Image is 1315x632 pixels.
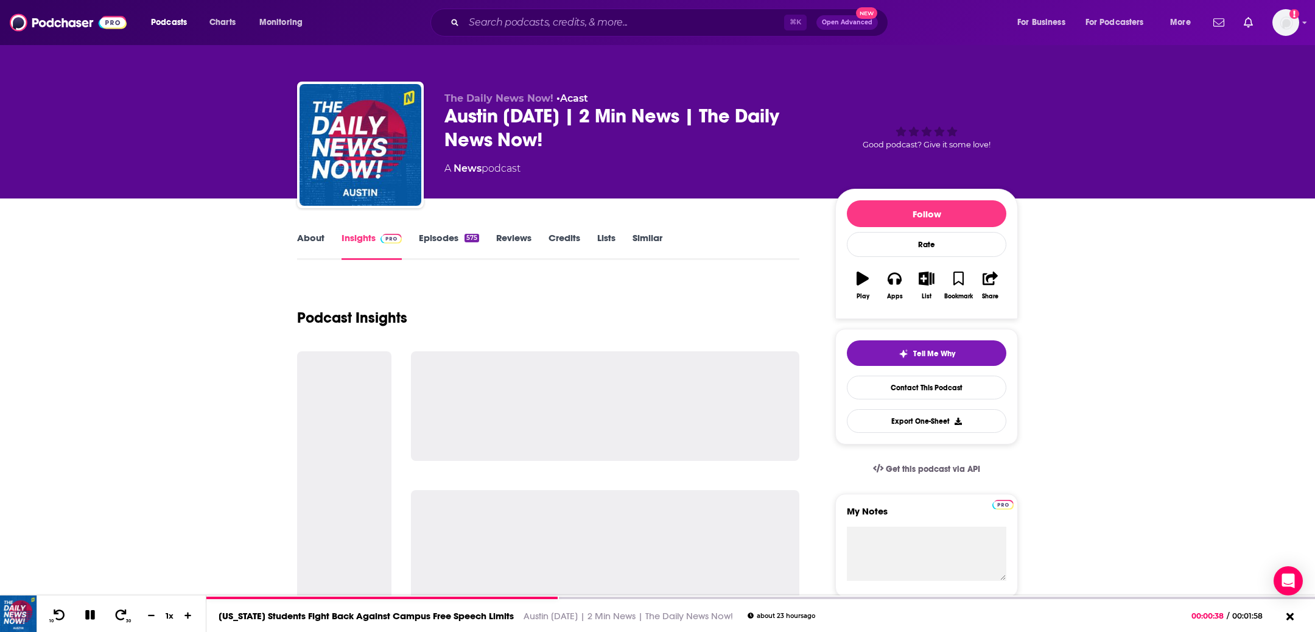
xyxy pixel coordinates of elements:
div: Rate [847,232,1006,257]
span: Logged in as FIREPodchaser25 [1272,9,1299,36]
input: Search podcasts, credits, & more... [464,13,784,32]
button: Show profile menu [1272,9,1299,36]
div: 575 [465,234,479,242]
span: For Business [1017,14,1065,31]
a: Show notifications dropdown [1239,12,1258,33]
img: tell me why sparkle [899,349,908,359]
span: The Daily News Now! [444,93,553,104]
div: Play [857,293,869,300]
button: tell me why sparkleTell Me Why [847,340,1006,366]
a: News [454,163,482,174]
button: open menu [251,13,318,32]
button: 30 [110,608,133,623]
a: [US_STATE] Students Fight Back Against Campus Free Speech Limits [219,610,514,622]
button: Share [975,264,1006,307]
button: Follow [847,200,1006,227]
img: User Profile [1272,9,1299,36]
div: Share [982,293,998,300]
span: Charts [209,14,236,31]
img: Podchaser - Follow, Share and Rate Podcasts [10,11,127,34]
span: Monitoring [259,14,303,31]
div: Bookmark [944,293,973,300]
svg: Add a profile image [1289,9,1299,19]
button: List [911,264,942,307]
span: / [1227,611,1229,620]
button: open menu [1078,13,1162,32]
a: Episodes575 [419,232,479,260]
img: Podchaser Pro [992,500,1014,510]
span: 00:01:58 [1229,611,1275,620]
div: about 23 hours ago [748,613,815,619]
span: 00:00:38 [1191,611,1227,620]
a: Lists [597,232,615,260]
span: Tell Me Why [913,349,955,359]
button: Play [847,264,878,307]
button: open menu [1009,13,1081,32]
a: Get this podcast via API [863,454,990,484]
div: Search podcasts, credits, & more... [442,9,900,37]
a: About [297,232,324,260]
span: 30 [126,619,131,623]
span: • [556,93,588,104]
button: 10 [47,608,70,623]
a: Credits [549,232,580,260]
a: Reviews [496,232,531,260]
a: Charts [202,13,243,32]
h1: Podcast Insights [297,309,407,327]
span: New [856,7,878,19]
a: Contact This Podcast [847,376,1006,399]
button: open menu [142,13,203,32]
div: Good podcast? Give it some love! [835,93,1018,168]
a: Acast [560,93,588,104]
div: Open Intercom Messenger [1274,566,1303,595]
span: More [1170,14,1191,31]
div: List [922,293,931,300]
a: Show notifications dropdown [1208,12,1229,33]
div: 1 x [160,611,180,620]
button: Apps [878,264,910,307]
a: Similar [633,232,662,260]
button: open menu [1162,13,1206,32]
img: Austin Today | 2 Min News | The Daily News Now! [300,84,421,206]
a: Pro website [992,498,1014,510]
div: A podcast [444,161,521,176]
span: ⌘ K [784,15,807,30]
label: My Notes [847,505,1006,527]
span: 10 [49,619,54,623]
button: Bookmark [942,264,974,307]
span: Podcasts [151,14,187,31]
span: Good podcast? Give it some love! [863,140,991,149]
button: Open AdvancedNew [816,15,878,30]
a: Austin [DATE] | 2 Min News | The Daily News Now! [524,610,733,622]
div: Apps [887,293,903,300]
button: Export One-Sheet [847,409,1006,433]
span: Open Advanced [822,19,872,26]
span: For Podcasters [1085,14,1144,31]
a: InsightsPodchaser Pro [342,232,402,260]
span: Get this podcast via API [886,464,980,474]
img: Podchaser Pro [380,234,402,244]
